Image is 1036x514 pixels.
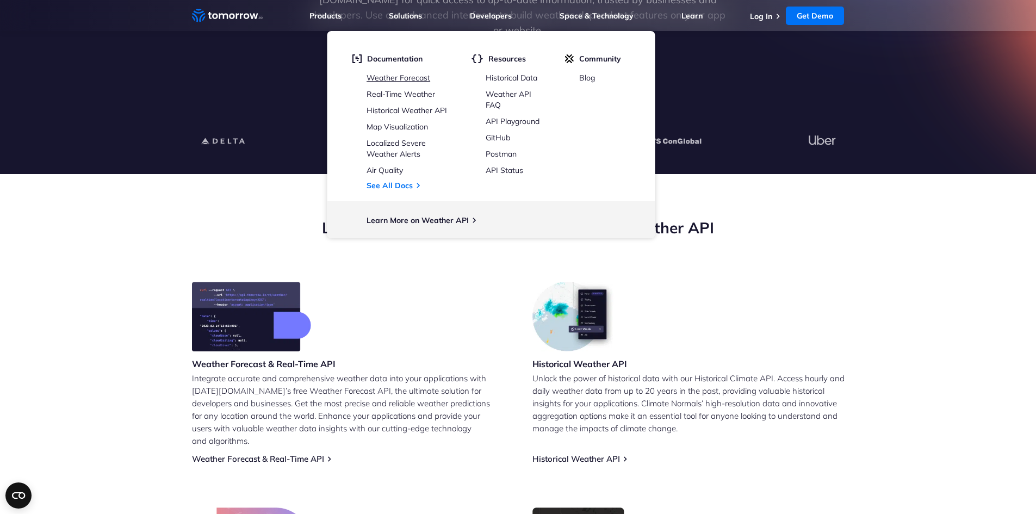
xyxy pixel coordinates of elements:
[564,54,574,64] img: tio-c.svg
[488,54,526,64] span: Resources
[471,54,483,64] img: brackets.svg
[470,11,512,21] a: Developers
[750,11,772,21] a: Log In
[367,138,426,159] a: Localized Severe Weather Alerts
[192,218,845,238] h2: Leverage [DATE][DOMAIN_NAME]’s Free Weather API
[532,358,627,370] h3: Historical Weather API
[192,8,263,24] a: Home link
[579,73,595,83] a: Blog
[367,73,430,83] a: Weather Forecast
[486,89,531,110] a: Weather API FAQ
[367,215,469,225] a: Learn More on Weather API
[486,149,517,159] a: Postman
[681,11,703,21] a: Learn
[367,165,403,175] a: Air Quality
[367,122,428,132] a: Map Visualization
[367,106,447,115] a: Historical Weather API
[486,116,539,126] a: API Playground
[486,165,523,175] a: API Status
[486,73,537,83] a: Historical Data
[309,11,342,21] a: Products
[192,372,504,447] p: Integrate accurate and comprehensive weather data into your applications with [DATE][DOMAIN_NAME]...
[367,181,413,190] a: See All Docs
[486,133,510,143] a: GitHub
[367,89,435,99] a: Real-Time Weather
[5,482,32,509] button: Open CMP widget
[579,54,621,64] span: Community
[367,54,423,64] span: Documentation
[192,454,324,464] a: Weather Forecast & Real-Time API
[192,358,336,370] h3: Weather Forecast & Real-Time API
[532,454,620,464] a: Historical Weather API
[786,7,844,25] a: Get Demo
[532,372,845,435] p: Unlock the power of historical data with our Historical Climate API. Access hourly and daily weat...
[352,54,362,64] img: doc.svg
[389,11,422,21] a: Solutions
[560,11,634,21] a: Space & Technology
